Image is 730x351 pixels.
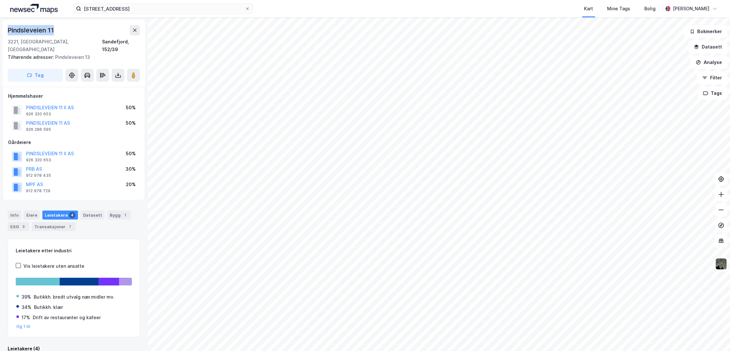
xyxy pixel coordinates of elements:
[102,38,140,53] div: Sandefjord, 152/39
[644,5,656,13] div: Bolig
[126,119,136,127] div: 50%
[32,222,76,231] div: Transaksjoner
[126,181,136,188] div: 20%
[684,25,727,38] button: Bokmerker
[42,211,78,220] div: Leietakere
[8,222,29,231] div: ESG
[122,212,128,218] div: 1
[26,112,51,117] div: 926 320 653
[26,157,51,163] div: 926 320 653
[16,247,132,255] div: Leietakere etter industri
[690,56,727,69] button: Analyse
[8,211,21,220] div: Info
[715,258,727,270] img: 9k=
[8,38,102,53] div: 3221, [GEOGRAPHIC_DATA], [GEOGRAPHIC_DATA]
[21,314,30,321] div: 17%
[23,262,84,270] div: Vis leietakere uten ansatte
[8,69,63,82] button: Tag
[21,303,31,311] div: 34%
[67,223,73,230] div: 7
[8,25,55,35] div: Pindsleveien 11
[698,87,727,100] button: Tags
[26,188,50,194] div: 912 978 729
[697,71,727,84] button: Filter
[8,54,55,60] span: Tilhørende adresser:
[26,173,51,178] div: 912 978 435
[81,211,105,220] div: Datasett
[673,5,709,13] div: [PERSON_NAME]
[126,104,136,112] div: 50%
[688,40,727,53] button: Datasett
[607,5,630,13] div: Mine Tags
[698,320,730,351] iframe: Chat Widget
[69,212,75,218] div: 4
[34,293,115,301] div: Butikkh. bredt utvalg nær.midler mv.
[21,293,31,301] div: 39%
[126,150,136,157] div: 50%
[698,320,730,351] div: Kontrollprogram for chat
[8,139,140,146] div: Gårdeiere
[81,4,245,14] input: Søk på adresse, matrikkel, gårdeiere, leietakere eller personer
[8,53,135,61] div: Pindsleveien 13
[26,127,51,132] div: 926 286 595
[584,5,593,13] div: Kart
[34,303,63,311] div: Butikkh. klær
[16,324,30,329] button: Og 1 til
[125,165,136,173] div: 30%
[107,211,131,220] div: Bygg
[20,223,27,230] div: 3
[10,4,58,14] img: logo.a4113a55bc3d86da70a041830d287a7e.svg
[24,211,40,220] div: Eiere
[33,314,101,321] div: Drift av restauranter og kafeer
[8,92,140,100] div: Hjemmelshaver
